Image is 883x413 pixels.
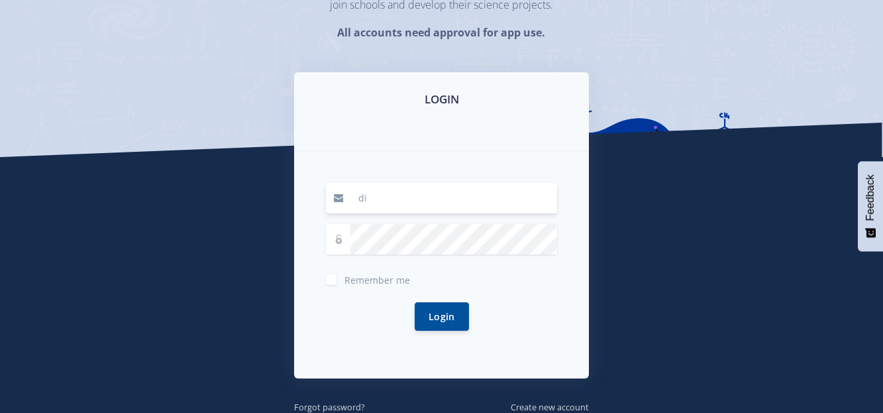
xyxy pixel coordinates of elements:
[350,183,557,213] input: Email / User ID
[511,401,589,413] small: Create new account
[344,274,410,286] span: Remember me
[294,401,365,413] small: Forgot password?
[337,25,545,40] strong: All accounts need approval for app use.
[415,302,469,331] button: Login
[310,91,573,108] h3: LOGIN
[858,161,883,251] button: Feedback - Show survey
[864,174,876,221] span: Feedback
